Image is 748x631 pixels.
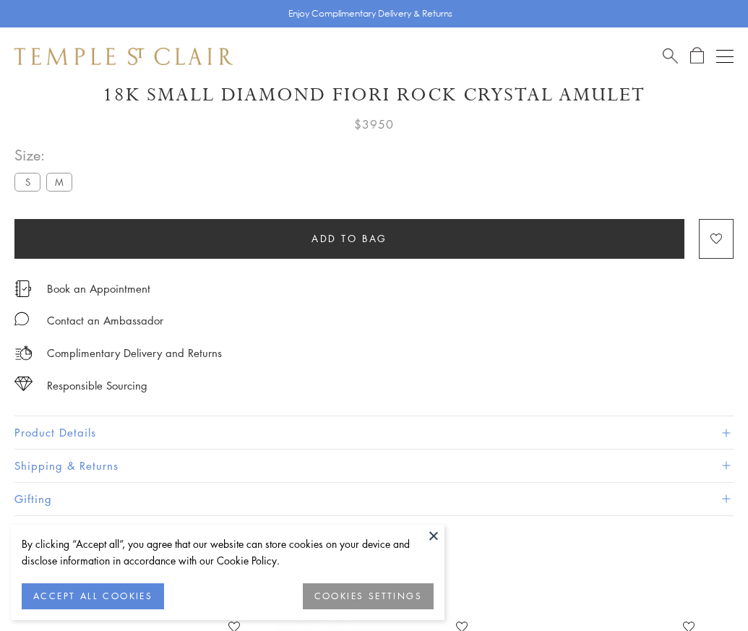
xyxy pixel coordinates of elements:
div: Contact an Ambassador [47,312,163,330]
p: Complimentary Delivery and Returns [47,344,222,362]
label: S [14,173,40,191]
h1: 18K Small Diamond Fiori Rock Crystal Amulet [14,82,734,108]
span: $3950 [354,115,394,134]
img: icon_sourcing.svg [14,377,33,391]
label: M [46,173,72,191]
span: Add to bag [311,231,387,246]
img: MessageIcon-01_2.svg [14,312,29,326]
img: icon_delivery.svg [14,344,33,362]
button: Add to bag [14,219,684,259]
div: Responsible Sourcing [47,377,147,395]
button: Gifting [14,483,734,515]
button: Open navigation [716,48,734,65]
button: ACCEPT ALL COOKIES [22,583,164,609]
div: By clicking “Accept all”, you agree that our website can store cookies on your device and disclos... [22,536,434,569]
button: COOKIES SETTINGS [303,583,434,609]
img: icon_appointment.svg [14,280,32,297]
img: Temple St. Clair [14,48,233,65]
a: Book an Appointment [47,280,150,296]
a: Search [663,47,678,65]
button: Product Details [14,416,734,449]
a: Open Shopping Bag [690,47,704,65]
p: Enjoy Complimentary Delivery & Returns [288,7,452,21]
button: Shipping & Returns [14,450,734,482]
span: Size: [14,143,78,167]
